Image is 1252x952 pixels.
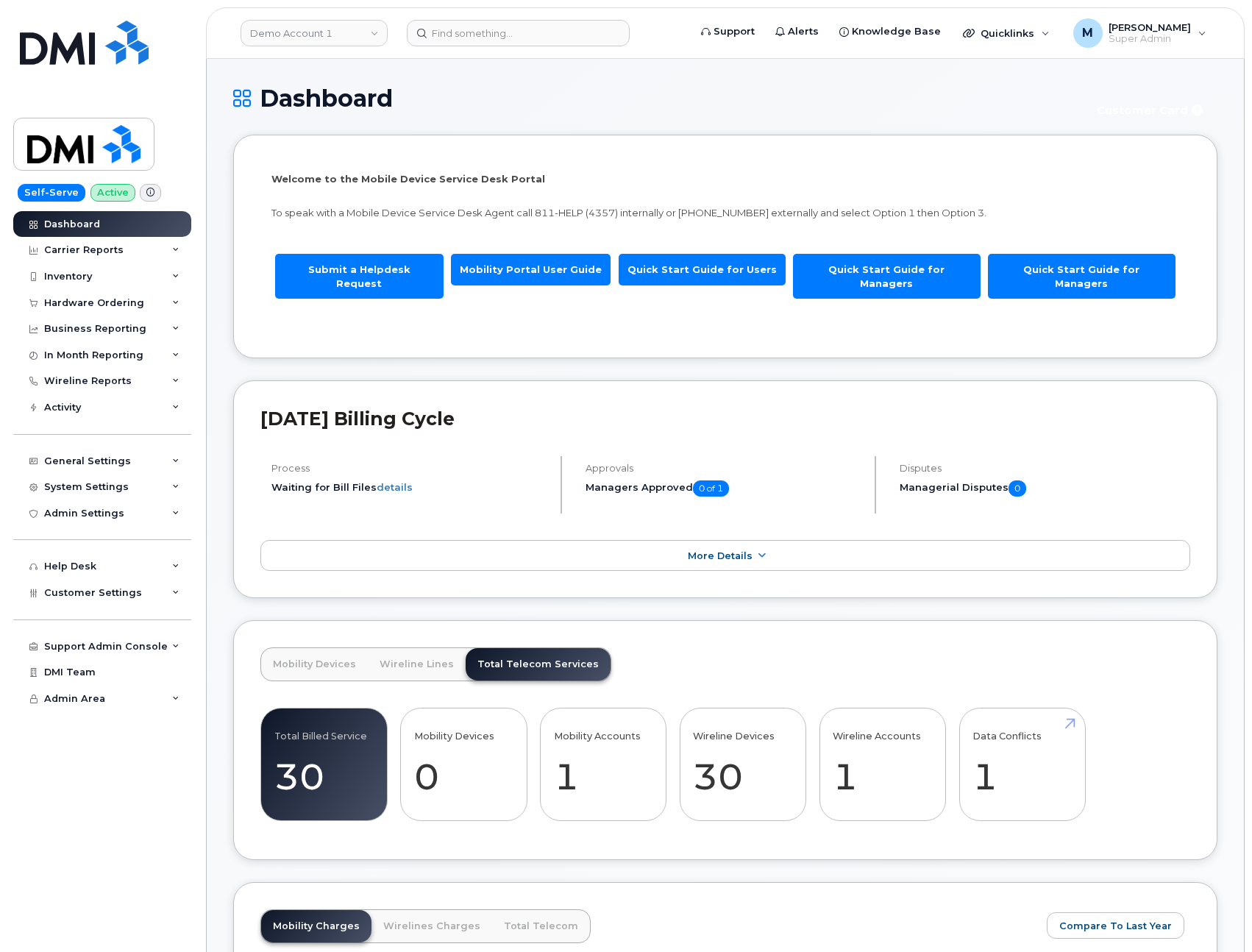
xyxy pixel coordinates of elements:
[833,755,932,798] dd: 1
[793,254,981,299] a: Quick Start Guide for Managers
[271,206,1179,220] p: To speak with a Mobile Device Service Desk Agent call 811-HELP (4357) internally or [PHONE_NUMBER...
[833,731,921,742] h4: Wireline Accounts
[554,731,641,742] h4: Mobility Accounts
[554,755,653,798] dd: 1
[414,731,494,742] h4: Mobility Devices
[492,910,590,942] a: Total Telecom
[414,755,513,798] dd: 0
[1059,919,1172,933] span: Compare To Last Year
[900,463,1190,474] h4: Disputes
[900,480,1190,497] h5: Managerial Disputes
[988,254,1175,299] a: Quick Start Guide for Managers
[586,463,862,474] h4: Approvals
[368,648,466,681] a: Wireline Lines
[693,480,729,497] span: 0 of 1
[619,254,786,285] a: Quick Start Guide for Users
[371,910,492,942] a: Wirelines Charges
[261,910,371,942] a: Mobility Charges
[451,254,611,285] a: Mobility Portal User Guide
[1009,480,1026,497] span: 0
[1047,912,1184,939] button: Compare To Last Year
[466,648,611,681] a: Total Telecom Services
[271,480,548,494] li: Waiting for Bill Files
[260,408,1190,430] h2: [DATE] Billing Cycle
[972,716,1072,813] a: Data Conflicts 1
[693,731,775,742] h4: Wireline Devices
[377,481,413,493] a: details
[693,755,792,798] dd: 30
[271,463,548,474] h4: Process
[688,550,753,561] span: More Details
[271,172,1179,186] p: Welcome to the Mobile Device Service Desk Portal
[586,480,862,497] h5: Managers Approved
[261,648,368,681] a: Mobility Devices
[233,85,1078,111] h1: Dashboard
[274,755,374,798] dd: 30
[1085,97,1217,123] button: Customer Card
[275,254,444,299] a: Submit a Helpdesk Request
[274,731,367,742] h4: Total Billed Service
